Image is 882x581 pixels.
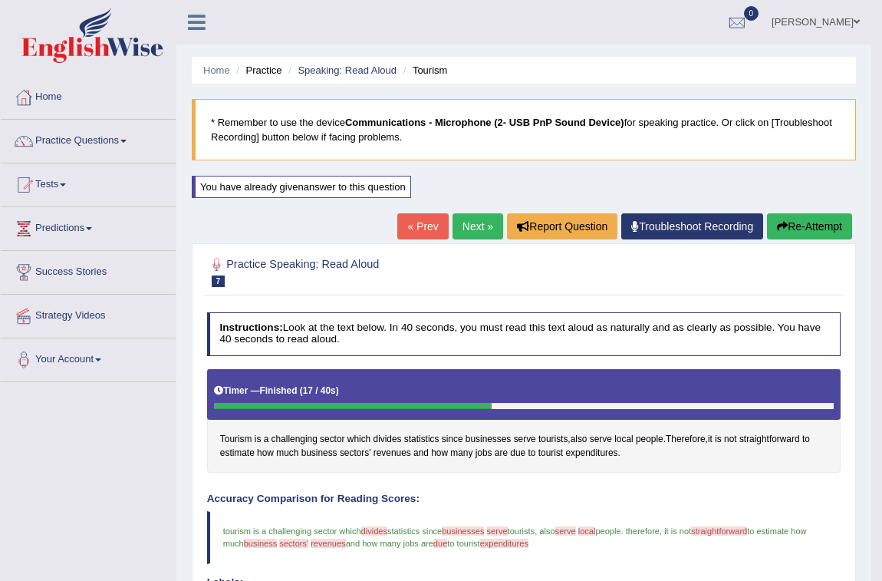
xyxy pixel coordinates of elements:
h2: Practice Speaking: Read Aloud [207,255,601,287]
span: Click to see word definition [476,447,492,461]
span: Click to see word definition [450,447,472,461]
div: , . , . [207,369,841,473]
span: , [535,527,537,536]
span: tourists [508,527,535,536]
a: Home [203,64,230,76]
b: Finished [260,385,298,396]
span: Click to see word definition [636,433,663,447]
span: and how many jobs are [346,539,433,548]
span: Click to see word definition [347,433,370,447]
b: Instructions: [219,322,282,333]
a: Next » [453,213,503,239]
b: ) [336,385,339,396]
span: Click to see word definition [495,447,508,461]
li: Tourism [400,63,448,78]
span: Click to see word definition [590,433,612,447]
span: it is not [664,527,691,536]
span: Click to see word definition [413,447,429,461]
a: Practice Questions [1,120,176,158]
a: Home [1,76,176,114]
span: Click to see word definition [442,433,463,447]
div: You have already given answer to this question [192,176,411,198]
span: Click to see word definition [340,447,371,461]
span: Click to see word definition [708,433,713,447]
b: 17 / 40s [303,385,336,396]
span: Click to see word definition [739,433,800,447]
span: Click to see word definition [666,433,706,447]
span: , [660,527,662,536]
h4: Look at the text below. In 40 seconds, you must read this text aloud as naturally and as clearly ... [207,312,841,356]
span: businesses [442,527,484,536]
span: Click to see word definition [538,433,568,447]
button: Report Question [507,213,617,239]
span: 0 [744,6,759,21]
span: 7 [212,276,225,287]
span: straightforward [691,527,747,536]
span: Click to see word definition [528,447,536,461]
span: serve [487,527,508,536]
span: statistics since [387,527,442,536]
span: therefore [626,527,660,536]
span: Click to see word definition [466,433,512,447]
a: Strategy Videos [1,295,176,333]
span: to tourist [447,539,479,548]
span: people [595,527,620,536]
span: local [578,527,596,536]
span: Click to see word definition [538,447,563,461]
span: Click to see word definition [565,447,617,461]
h5: Timer — [214,386,338,396]
span: divides [361,527,387,536]
a: Tests [1,163,176,202]
span: Click to see word definition [510,447,525,461]
a: « Prev [397,213,448,239]
span: Click to see word definition [276,447,298,461]
span: sectors' [279,539,308,548]
span: Click to see word definition [571,433,587,447]
span: . [621,527,624,536]
button: Re-Attempt [767,213,852,239]
b: Communications - Microphone (2- USB PnP Sound Device) [345,117,624,128]
span: revenues [311,539,345,548]
span: Click to see word definition [272,433,318,447]
span: Click to see word definition [724,433,737,447]
span: Click to see word definition [802,433,810,447]
span: also [539,527,555,536]
span: tourism is a challenging sector which [223,527,361,536]
span: Click to see word definition [514,433,536,447]
span: Click to see word definition [320,433,344,447]
span: Click to see word definition [374,433,402,447]
span: expenditures [480,539,528,548]
span: due [433,539,447,548]
a: Troubleshoot Recording [621,213,763,239]
span: Click to see word definition [431,447,448,461]
span: Click to see word definition [220,447,255,461]
h4: Accuracy Comparison for Reading Scores: [207,494,841,505]
li: Practice [232,63,281,78]
span: Click to see word definition [220,433,252,447]
b: ( [300,385,303,396]
a: Your Account [1,338,176,377]
span: Click to see word definition [404,433,439,447]
a: Success Stories [1,251,176,289]
span: Click to see word definition [614,433,633,447]
span: Click to see word definition [257,447,274,461]
span: Click to see word definition [264,433,269,447]
span: serve [555,527,576,536]
span: business [244,539,278,548]
span: Click to see word definition [374,447,411,461]
a: Predictions [1,207,176,246]
span: Click to see word definition [255,433,262,447]
span: Click to see word definition [301,447,337,461]
blockquote: * Remember to use the device for speaking practice. Or click on [Troubleshoot Recording] button b... [192,99,856,160]
span: Click to see word definition [715,433,722,447]
a: Speaking: Read Aloud [298,64,397,76]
